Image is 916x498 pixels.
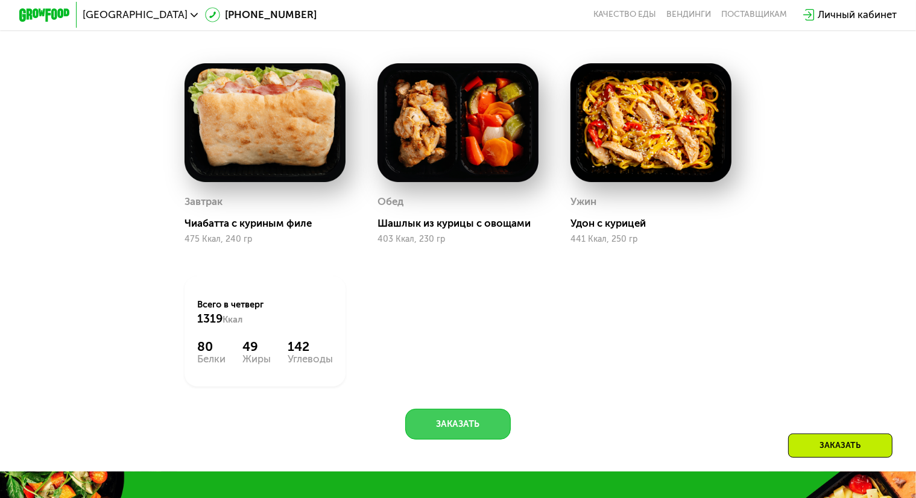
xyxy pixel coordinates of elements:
[593,10,656,20] a: Качество еды
[197,354,226,364] div: Белки
[818,7,897,22] div: Личный кабинет
[570,192,596,212] div: Ужин
[223,314,242,325] span: Ккал
[570,217,742,230] div: Удон с курицей
[197,339,226,354] div: 80
[788,433,892,458] div: Заказать
[205,7,317,22] a: [PHONE_NUMBER]
[288,339,333,354] div: 142
[288,354,333,364] div: Углеводы
[242,339,271,354] div: 49
[242,354,271,364] div: Жиры
[197,298,333,326] div: Всего в четверг
[570,235,731,244] div: 441 Ккал, 250 гр
[185,235,346,244] div: 475 Ккал, 240 гр
[377,235,539,244] div: 403 Ккал, 230 гр
[83,10,188,20] span: [GEOGRAPHIC_DATA]
[197,312,223,326] span: 1319
[185,192,223,212] div: Завтрак
[377,192,403,212] div: Обед
[185,217,356,230] div: Чиабатта с куриным филе
[377,217,549,230] div: Шашлык из курицы с овощами
[405,409,511,440] button: Заказать
[721,10,787,20] div: поставщикам
[666,10,711,20] a: Вендинги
